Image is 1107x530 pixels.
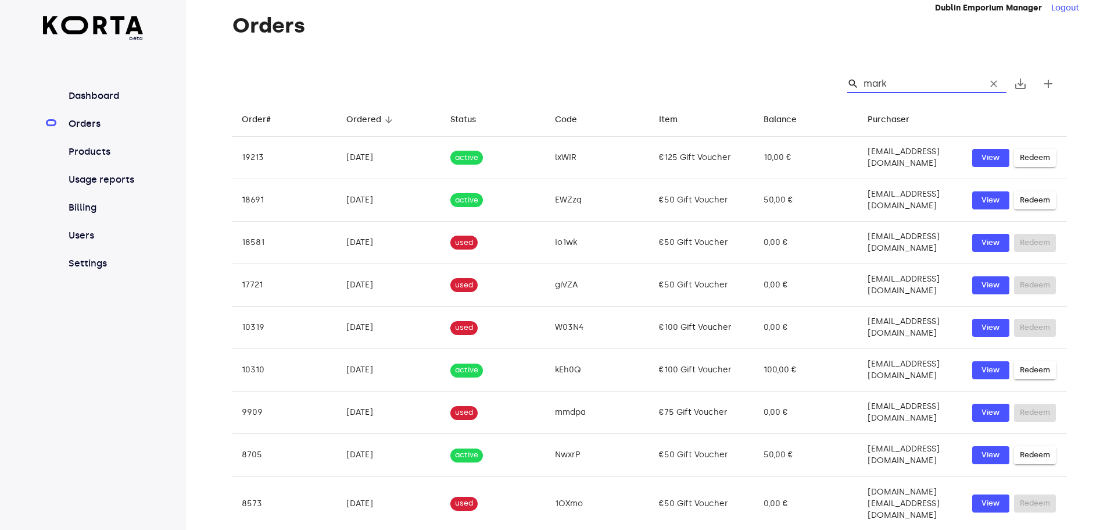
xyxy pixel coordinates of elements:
td: €100 Gift Voucher [650,307,754,349]
span: View [978,151,1004,165]
td: [DATE] [337,307,442,349]
div: Ordered [346,113,381,127]
td: 0,00 € [754,307,859,349]
a: Users [66,229,144,243]
td: [EMAIL_ADDRESS][DOMAIN_NAME] [858,434,963,476]
td: [EMAIL_ADDRESS][DOMAIN_NAME] [858,137,963,179]
span: active [450,450,483,461]
button: View [972,276,1009,294]
button: Redeem [1014,446,1056,464]
button: Export [1006,70,1034,98]
td: €100 Gift Voucher [650,349,754,392]
a: Orders [66,117,144,131]
span: Status [450,113,491,127]
a: Products [66,145,144,159]
td: 0,00 € [754,264,859,307]
button: Clear Search [981,71,1006,97]
span: used [450,407,478,418]
span: View [978,236,1004,250]
a: View [972,149,1009,167]
span: View [978,321,1004,335]
td: €125 Gift Voucher [650,137,754,179]
button: View [972,446,1009,464]
td: giVZA [546,264,650,307]
td: 0,00 € [754,222,859,264]
td: [DATE] [337,392,442,434]
div: Purchaser [868,113,909,127]
td: lxWIR [546,137,650,179]
button: Logout [1051,2,1079,14]
span: Item [659,113,693,127]
span: save_alt [1013,77,1027,91]
td: EWZzq [546,179,650,222]
span: Redeem [1020,364,1050,377]
td: NwxrP [546,434,650,476]
td: [DATE] [337,137,442,179]
span: View [978,194,1004,207]
td: [EMAIL_ADDRESS][DOMAIN_NAME] [858,307,963,349]
button: View [972,495,1009,513]
td: [DATE] [337,264,442,307]
span: Code [555,113,592,127]
td: 0,00 € [754,392,859,434]
span: Order# [242,113,286,127]
a: Usage reports [66,173,144,187]
span: Purchaser [868,113,925,127]
button: Create new gift card [1034,70,1062,98]
td: 9909 [232,392,337,434]
td: 50,00 € [754,179,859,222]
td: 100,00 € [754,349,859,392]
td: W03N4 [546,307,650,349]
td: 10310 [232,349,337,392]
td: €50 Gift Voucher [650,434,754,476]
span: active [450,195,483,206]
td: [DATE] [337,349,442,392]
td: [DATE] [337,179,442,222]
td: 50,00 € [754,434,859,476]
td: [EMAIL_ADDRESS][DOMAIN_NAME] [858,222,963,264]
td: 18691 [232,179,337,222]
td: [DATE] [337,434,442,476]
td: 10319 [232,307,337,349]
span: View [978,279,1004,292]
span: View [978,497,1004,510]
div: Order# [242,113,271,127]
h1: Orders [232,14,1067,37]
div: Status [450,113,476,127]
span: View [978,449,1004,462]
td: 10,00 € [754,137,859,179]
span: used [450,322,478,333]
span: used [450,498,478,509]
td: 19213 [232,137,337,179]
td: Io1wk [546,222,650,264]
a: View [972,319,1009,337]
td: kEh0Q [546,349,650,392]
td: 17721 [232,264,337,307]
td: €50 Gift Voucher [650,179,754,222]
button: View [972,404,1009,422]
td: [EMAIL_ADDRESS][DOMAIN_NAME] [858,392,963,434]
input: Search [864,74,976,93]
span: Ordered [346,113,396,127]
a: Dashboard [66,89,144,103]
button: Redeem [1014,361,1056,379]
td: 8705 [232,434,337,476]
button: View [972,234,1009,252]
td: €50 Gift Voucher [650,222,754,264]
a: Settings [66,257,144,271]
strong: Dublin Emporium Manager [935,3,1042,13]
td: €50 Gift Voucher [650,264,754,307]
td: [EMAIL_ADDRESS][DOMAIN_NAME] [858,179,963,222]
td: [EMAIL_ADDRESS][DOMAIN_NAME] [858,264,963,307]
td: [DATE] [337,222,442,264]
button: View [972,361,1009,379]
div: Code [555,113,577,127]
span: clear [988,78,999,90]
div: Item [659,113,678,127]
span: used [450,280,478,291]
